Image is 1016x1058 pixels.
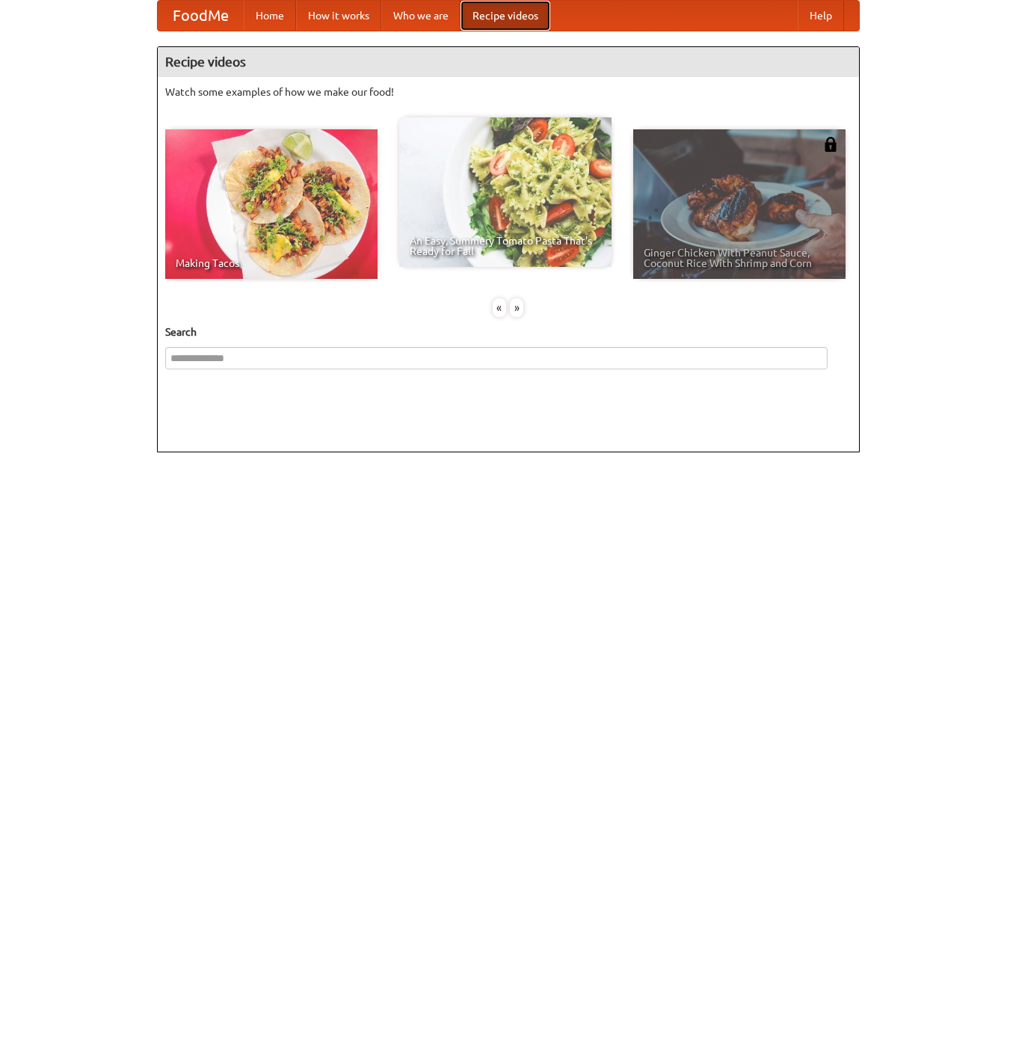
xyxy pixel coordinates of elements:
span: An Easy, Summery Tomato Pasta That's Ready for Fall [410,236,601,256]
a: Who we are [381,1,461,31]
a: Home [244,1,296,31]
a: An Easy, Summery Tomato Pasta That's Ready for Fall [399,117,612,267]
a: Recipe videos [461,1,550,31]
div: « [493,298,506,317]
h4: Recipe videos [158,47,859,77]
img: 483408.png [823,137,838,152]
span: Making Tacos [176,258,367,268]
p: Watch some examples of how we make our food! [165,84,852,99]
a: How it works [296,1,381,31]
h5: Search [165,325,852,339]
a: FoodMe [158,1,244,31]
div: » [510,298,523,317]
a: Making Tacos [165,129,378,279]
a: Help [798,1,844,31]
